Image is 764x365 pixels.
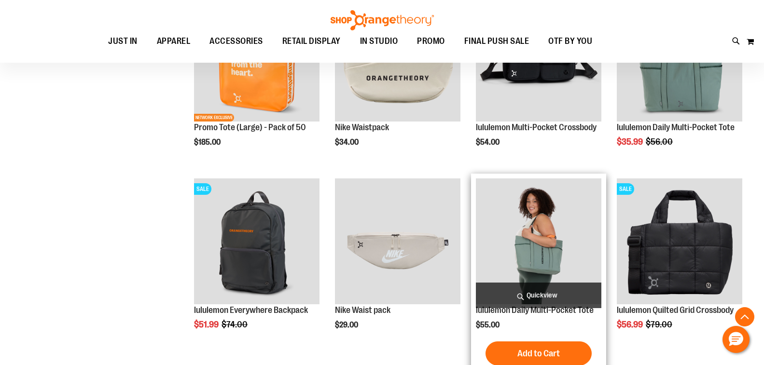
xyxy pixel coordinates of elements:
[194,320,220,329] span: $51.99
[455,30,539,53] a: FINAL PUSH SALE
[335,138,360,147] span: $34.00
[476,122,597,132] a: lululemon Multi-Pocket Crossbody
[194,138,222,147] span: $185.00
[194,178,319,305] a: lululemon Everywhere BackpackSALE
[194,183,211,195] span: SALE
[617,137,644,147] span: $35.99
[476,178,601,304] img: Main view of 2024 Convention lululemon Daily Multi-Pocket Tote
[194,114,234,122] span: NETWORK EXCLUSIVE
[189,174,324,354] div: product
[157,30,191,52] span: APPAREL
[539,30,602,53] a: OTF BY YOU
[147,30,200,53] a: APPAREL
[617,178,742,304] img: lululemon Quilted Grid Crossbody
[98,30,147,53] a: JUST IN
[407,30,455,53] a: PROMO
[464,30,529,52] span: FINAL PUSH SALE
[335,178,460,305] a: Main view of 2024 Convention Nike Waistpack
[735,307,754,326] button: Back To Top
[360,30,398,52] span: IN STUDIO
[200,30,273,52] a: ACCESSORIES
[617,320,644,329] span: $56.99
[476,178,601,305] a: Main view of 2024 Convention lululemon Daily Multi-Pocket Tote
[330,174,465,354] div: product
[617,122,735,132] a: lululemon Daily Multi-Pocket Tote
[646,320,674,329] span: $79.00
[617,183,634,195] span: SALE
[476,138,501,147] span: $54.00
[617,305,734,315] a: lululemon Quilted Grid Crossbody
[194,305,308,315] a: lululemon Everywhere Backpack
[335,321,360,329] span: $29.00
[612,174,747,354] div: product
[329,10,435,30] img: Shop Orangetheory
[194,178,319,304] img: lululemon Everywhere Backpack
[335,305,390,315] a: Nike Waist pack
[194,122,306,132] a: Promo Tote (Large) - Pack of 50
[222,320,249,329] span: $74.00
[517,348,560,359] span: Add to Cart
[476,305,594,315] a: lululemon Daily Multi-Pocket Tote
[548,30,592,52] span: OTF BY YOU
[476,283,601,308] a: Quickview
[282,30,341,52] span: RETAIL DISPLAY
[476,321,501,329] span: $55.00
[108,30,138,52] span: JUST IN
[335,178,460,304] img: Main view of 2024 Convention Nike Waistpack
[335,122,389,132] a: Nike Waistpack
[209,30,263,52] span: ACCESSORIES
[646,137,674,147] span: $56.00
[273,30,350,53] a: RETAIL DISPLAY
[617,178,742,305] a: lululemon Quilted Grid CrossbodySALE
[722,326,750,353] button: Hello, have a question? Let’s chat.
[350,30,408,53] a: IN STUDIO
[417,30,445,52] span: PROMO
